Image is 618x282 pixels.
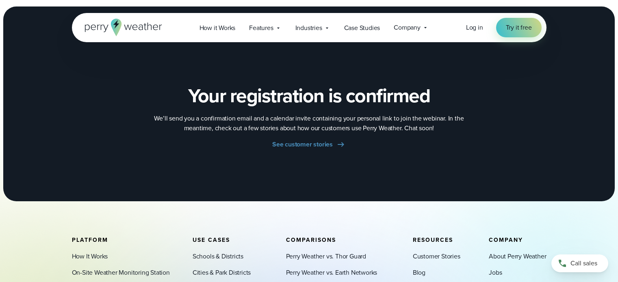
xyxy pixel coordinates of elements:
[496,18,542,37] a: Try it free
[551,254,608,272] a: Call sales
[72,268,170,278] a: On-Site Weather Monitoring Station
[188,84,430,107] h2: Your registration is confirmed
[570,258,597,268] span: Call sales
[193,252,243,261] a: Schools & Districts
[466,23,483,32] a: Log in
[337,19,387,36] a: Case Studies
[506,23,532,32] span: Try it free
[199,23,236,33] span: How it Works
[272,140,333,149] span: See customer stories
[413,268,425,278] a: Blog
[489,236,523,244] span: Company
[193,268,251,278] a: Cities & Park Districts
[394,23,421,32] span: Company
[72,236,108,244] span: Platform
[286,236,336,244] span: Comparisons
[72,252,108,261] a: How It Works
[249,23,273,33] span: Features
[272,140,346,149] a: See customer stories
[286,268,377,278] a: Perry Weather vs. Earth Networks
[193,19,243,36] a: How it Works
[193,236,230,244] span: Use Cases
[489,268,502,278] a: Jobs
[489,252,546,261] a: About Perry Weather
[286,252,366,261] a: Perry Weather vs. Thor Guard
[413,236,453,244] span: Resources
[147,114,472,133] p: We’ll send you a confirmation email and a calendar invite containing your personal link to join t...
[295,23,322,33] span: Industries
[344,23,380,33] span: Case Studies
[413,252,460,261] a: Customer Stories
